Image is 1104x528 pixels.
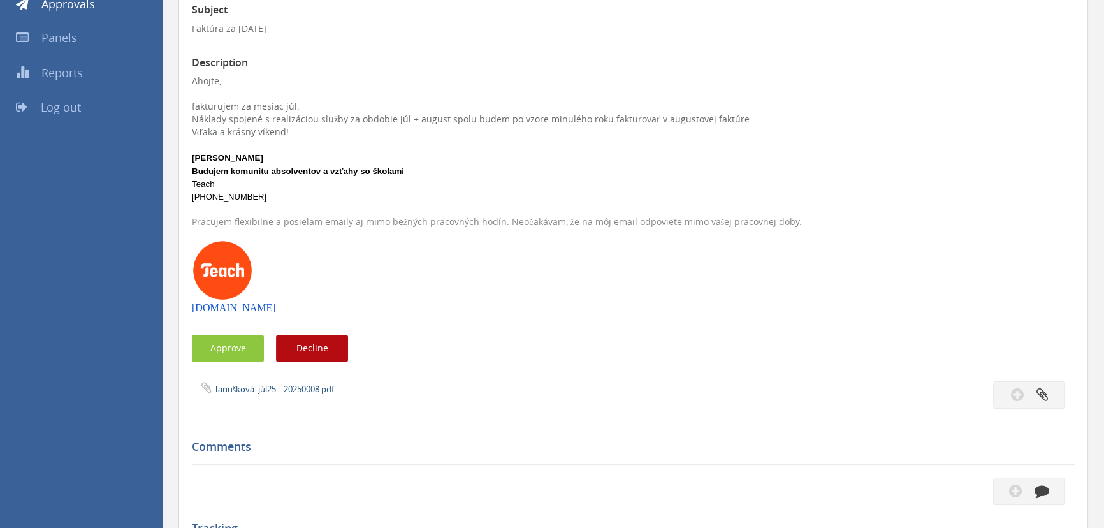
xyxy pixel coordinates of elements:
div: Vďaka a krásny víkend! [192,126,1075,138]
button: Approve [192,335,264,362]
a: Tanušková_júl25__20250008.pdf [214,383,334,395]
h5: Comments [192,441,1065,453]
span: Reports [41,65,83,80]
span: [PHONE_NUMBER] [192,192,266,202]
span: Pracujem flexibilne a posielam emaily aj mimo bežných pracovných hodín. Neočakávam, že na môj ema... [192,216,802,228]
h3: Subject [192,4,1075,16]
span: Budujem komunitu absolventov a vzťahy so školami [192,166,404,176]
span: [PERSON_NAME] [192,153,263,163]
span: Panels [41,30,77,45]
a: [DOMAIN_NAME] [192,302,276,313]
div: Náklady spojené s realizáciou služby za obdobie júl + august spolu budem po vzore minulého roku f... [192,113,1075,126]
button: Decline [276,335,348,362]
p: Faktúra za [DATE] [192,22,1075,35]
span: Log out [41,99,81,115]
h3: Description [192,57,1075,69]
div: Ahojte, [192,75,1075,87]
img: AIorK4woyw0vybWGY17qHYMZMtiQNXzaYXIUeY5-uV_zhmr2Vkl2xikr0F9cbjvg54YLqMXz7MGv6rM [192,240,253,301]
span: Teach [192,179,215,189]
div: fakturujem za mesiac júl. [192,100,1075,113]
